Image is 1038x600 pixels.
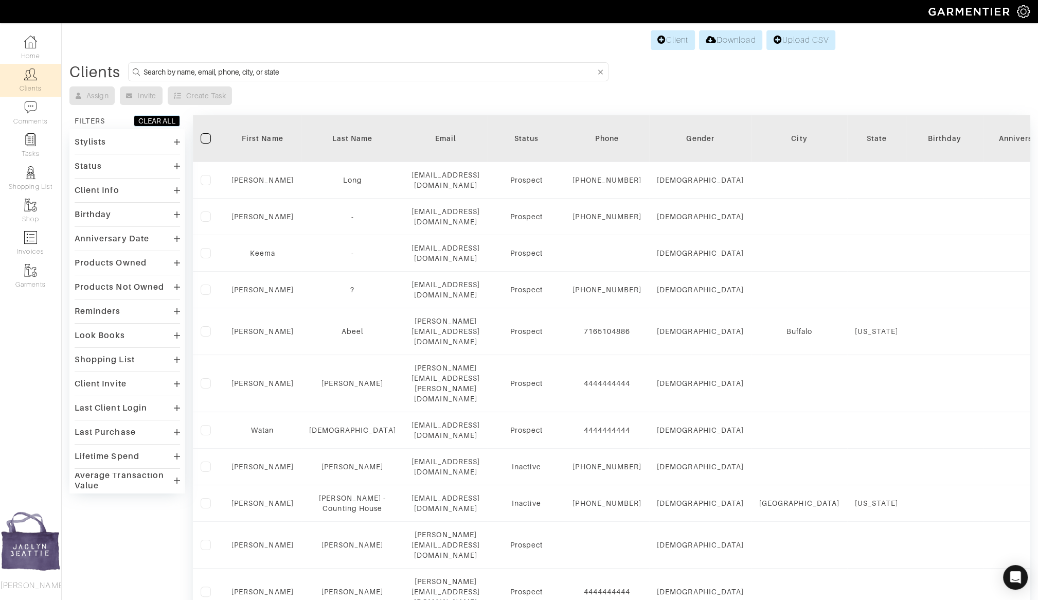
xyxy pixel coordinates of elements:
[75,209,111,220] div: Birthday
[69,67,120,77] div: Clients
[572,378,641,389] div: 4444444444
[759,326,839,337] div: Buffalo
[24,36,37,48] img: dashboard-icon-dbcd8f5a0b271acd01030246c82b418ddd0df26cd7fceb0bd07c9910d44c42f6.png
[766,30,835,50] a: Upload CSV
[251,426,274,434] a: Watan
[75,330,126,341] div: Look Books
[495,498,557,508] div: Inactive
[495,285,557,295] div: Prospect
[649,115,751,162] th: Toggle SortBy
[651,30,695,50] a: Client
[231,499,294,507] a: [PERSON_NAME]
[351,213,354,221] a: -
[657,425,744,435] div: [DEMOGRAPHIC_DATA]
[657,498,744,508] div: [DEMOGRAPHIC_DATA]
[343,176,362,184] a: Long
[1003,565,1028,590] div: Open Intercom Messenger
[411,279,480,300] div: [EMAIL_ADDRESS][DOMAIN_NAME]
[657,133,744,144] div: Gender
[495,133,557,144] div: Status
[411,316,480,347] div: [PERSON_NAME][EMAIL_ADDRESS][DOMAIN_NAME]
[906,115,983,162] th: Toggle SortBy
[572,498,641,508] div: [PHONE_NUMBER]
[411,456,480,477] div: [EMAIL_ADDRESS][DOMAIN_NAME]
[231,133,294,144] div: First Name
[75,185,119,196] div: Client Info
[75,137,106,147] div: Stylists
[138,116,175,126] div: CLEAR ALL
[657,587,744,597] div: [DEMOGRAPHIC_DATA]
[75,234,149,244] div: Anniversary Date
[572,133,641,144] div: Phone
[321,379,384,387] a: [PERSON_NAME]
[488,115,565,162] th: Toggle SortBy
[75,379,127,389] div: Client Invite
[411,133,480,144] div: Email
[572,462,641,472] div: [PHONE_NUMBER]
[231,327,294,336] a: [PERSON_NAME]
[495,425,557,435] div: Prospect
[411,420,480,440] div: [EMAIL_ADDRESS][DOMAIN_NAME]
[657,378,744,389] div: [DEMOGRAPHIC_DATA]
[411,206,480,227] div: [EMAIL_ADDRESS][DOMAIN_NAME]
[75,427,136,437] div: Last Purchase
[75,258,147,268] div: Products Owned
[411,530,480,560] div: [PERSON_NAME][EMAIL_ADDRESS][DOMAIN_NAME]
[411,243,480,263] div: [EMAIL_ADDRESS][DOMAIN_NAME]
[24,264,37,277] img: garments-icon-b7da505a4dc4fd61783c78ac3ca0ef83fa9d6f193b1c9dc38574b1d14d53ca28.png
[224,115,301,162] th: Toggle SortBy
[759,498,839,508] div: [GEOGRAPHIC_DATA]
[24,231,37,244] img: orders-icon-0abe47150d42831381b5fb84f609e132dff9fe21cb692f30cb5eec754e2cba89.png
[321,463,384,471] a: [PERSON_NAME]
[572,425,641,435] div: 4444444444
[855,326,899,337] div: [US_STATE]
[495,540,557,550] div: Prospect
[495,587,557,597] div: Prospect
[495,326,557,337] div: Prospect
[657,285,744,295] div: [DEMOGRAPHIC_DATA]
[24,199,37,211] img: garments-icon-b7da505a4dc4fd61783c78ac3ca0ef83fa9d6f193b1c9dc38574b1d14d53ca28.png
[134,115,180,127] button: CLEAR ALL
[495,462,557,472] div: Inactive
[231,379,294,387] a: [PERSON_NAME]
[24,133,37,146] img: reminder-icon-8004d30b9f0a5d33ae49ab947aed9ed385cf756f9e5892f1edd6e32f2345188e.png
[411,170,480,190] div: [EMAIL_ADDRESS][DOMAIN_NAME]
[759,133,839,144] div: City
[495,378,557,389] div: Prospect
[657,540,744,550] div: [DEMOGRAPHIC_DATA]
[351,249,354,257] a: -
[657,211,744,222] div: [DEMOGRAPHIC_DATA]
[411,493,480,514] div: [EMAIL_ADDRESS][DOMAIN_NAME]
[24,68,37,81] img: clients-icon-6bae9207a08558b7cb47a8932f037763ab4055f8c8b6bfacd5dc20c3e0201464.png
[75,306,120,316] div: Reminders
[231,176,294,184] a: [PERSON_NAME]
[309,133,396,144] div: Last Name
[495,248,557,258] div: Prospect
[75,161,102,171] div: Status
[250,249,275,257] a: Keema
[572,587,641,597] div: 4444444444
[321,541,384,549] a: [PERSON_NAME]
[75,451,139,462] div: Lifetime Spend
[572,211,641,222] div: [PHONE_NUMBER]
[231,588,294,596] a: [PERSON_NAME]
[301,115,404,162] th: Toggle SortBy
[350,286,354,294] a: ?
[24,166,37,179] img: stylists-icon-eb353228a002819b7ec25b43dbf5f0378dd9e0616d9560372ff212230b889e62.png
[572,175,641,185] div: [PHONE_NUMBER]
[231,541,294,549] a: [PERSON_NAME]
[855,498,899,508] div: [US_STATE]
[321,588,384,596] a: [PERSON_NAME]
[75,355,135,365] div: Shopping List
[144,65,596,78] input: Search by name, email, phone, city, or state
[75,470,174,491] div: Average Transaction Value
[24,101,37,114] img: comment-icon-a0a6a9ef722e966f86d9cbdc48e553b5cf19dbc54f86b18d962a5391bc8f6eb6.png
[342,327,363,336] a: Abeel
[1017,5,1030,18] img: gear-icon-white-bd11855cb880d31180b6d7d6211b90ccbf57a29d726f0c71d8c61bd08dd39cc2.png
[572,285,641,295] div: [PHONE_NUMBER]
[699,30,762,50] a: Download
[75,282,164,292] div: Products Not Owned
[495,211,557,222] div: Prospect
[231,463,294,471] a: [PERSON_NAME]
[495,175,557,185] div: Prospect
